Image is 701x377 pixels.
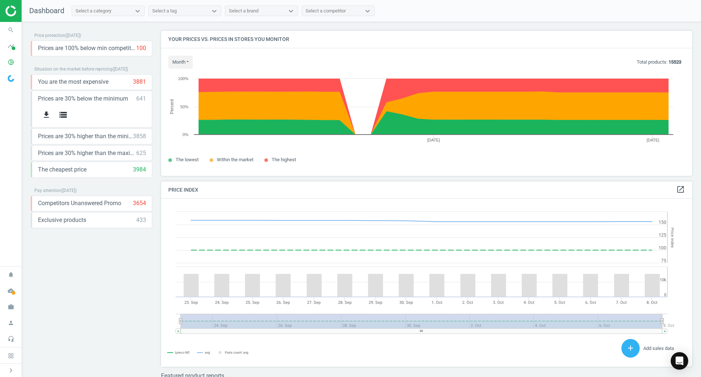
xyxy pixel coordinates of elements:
tspan: 24. Sep [215,300,229,305]
div: 3881 [133,78,146,86]
div: 433 [136,216,146,224]
text: 0% [183,132,188,137]
i: work [4,300,18,314]
tspan: Lyreco NO [175,351,189,355]
span: ( [DATE] ) [112,67,128,72]
tspan: 26. Sep [276,300,290,305]
tspan: 3. Oct [493,300,504,305]
div: Open Intercom Messenger [671,352,688,370]
a: open_in_new [676,185,685,195]
i: get_app [42,110,51,119]
tspan: 5. Oct [554,300,565,305]
tspan: 23. Sep [184,300,198,305]
tspan: [DATE] [427,138,440,142]
text: 125 [659,233,666,238]
span: Within the market [217,157,253,162]
span: ( [DATE] ) [61,188,77,193]
text: 10k [660,278,666,282]
div: 3984 [133,166,146,174]
tspan: 2. Oct [462,300,473,305]
text: 150 [659,220,666,225]
button: month [168,56,193,69]
div: Select a category [76,8,111,14]
i: timeline [4,39,18,53]
span: Exclusive products [38,216,86,224]
text: 100 [659,245,666,250]
span: Prices are 30% below the minimum [38,95,128,103]
button: get_app [38,106,55,124]
span: The highest [272,157,296,162]
span: The lowest [176,157,199,162]
img: ajHJNr6hYgQAAAAASUVORK5CYII= [5,5,57,16]
span: Pay attention [34,188,61,193]
tspan: 28. Sep [338,300,352,305]
span: Prices are 100% below min competitor [38,44,136,52]
h4: Your prices vs. prices in stores you monitor [161,31,692,48]
tspan: 8. Oct [663,323,674,328]
div: Select a brand [229,8,258,14]
span: Price protection [34,33,65,38]
tspan: 30. Sep [399,300,413,305]
tspan: avg [205,351,210,354]
span: The cheapest price [38,166,87,174]
tspan: 6. Oct [585,300,596,305]
div: 641 [136,95,146,103]
div: Select a tag [152,8,177,14]
tspan: [DATE] [647,138,659,142]
div: 625 [136,149,146,157]
tspan: 25. Sep [246,300,259,305]
div: 3858 [133,132,146,140]
tspan: 27. Sep [307,300,321,305]
button: storage [55,106,72,124]
span: Dashboard [29,6,64,15]
tspan: 29. Sep [369,300,382,305]
i: cloud_done [4,284,18,298]
i: headset_mic [4,332,18,346]
tspan: 7. Oct [616,300,627,305]
button: chevron_right [2,366,20,375]
p: Total products: [637,59,681,65]
text: 50% [180,105,188,109]
text: 75 [661,258,666,263]
i: notifications [4,268,18,282]
i: chevron_right [7,366,15,375]
span: Competitors Unanswered Promo [38,199,121,207]
tspan: Price Index [670,227,675,248]
b: 15523 [669,59,681,65]
span: You are the most expensive [38,78,108,86]
i: storage [59,110,68,119]
div: Select a competitor [306,8,346,14]
span: Situation on the market before repricing [34,67,112,72]
tspan: 8. Oct [647,300,658,305]
text: 0 [664,293,666,297]
tspan: 1. Oct [432,300,443,305]
i: add [626,344,635,353]
i: person [4,316,18,330]
div: 100 [136,44,146,52]
tspan: 4. Oct [524,300,535,305]
h4: Price Index [161,181,692,199]
span: ( [DATE] ) [65,33,81,38]
i: pie_chart_outlined [4,55,18,69]
span: Prices are 30% higher than the minimum [38,132,133,140]
tspan: Pairs count: avg [225,351,248,354]
img: wGWNvw8QSZomAAAAABJRU5ErkJggg== [8,75,14,82]
span: Add sales data [643,346,674,351]
tspan: Percent [169,99,175,114]
text: 100% [178,76,188,81]
div: 3654 [133,199,146,207]
span: Prices are 30% higher than the maximal [38,149,136,157]
i: search [4,23,18,37]
button: add [621,339,640,358]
